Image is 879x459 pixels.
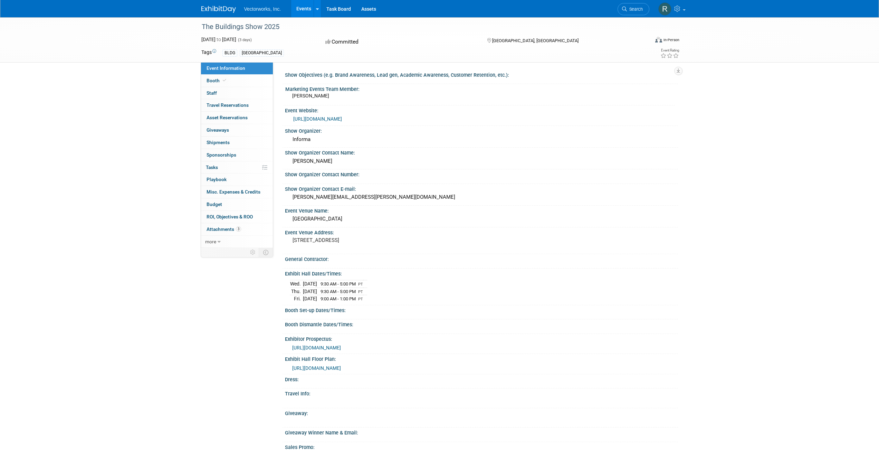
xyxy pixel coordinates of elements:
span: Giveaways [207,127,229,133]
a: Search [618,3,649,15]
span: Misc. Expenses & Credits [207,189,260,195]
div: Show Objectives (e.g. Brand Awareness, Lead gen, Academic Awareness, Customer Retention, etc.): [285,70,678,78]
div: Sales Promo: [285,442,678,451]
span: Booth [207,78,228,83]
span: Vectorworks, Inc. [244,6,281,12]
span: (3 days) [237,38,252,42]
span: Shipments [207,140,230,145]
a: Staff [201,87,273,99]
span: 9:30 AM - 5:00 PM [321,281,356,287]
a: [URL][DOMAIN_NAME] [292,345,341,350]
a: Sponsorships [201,149,273,161]
div: Exhibitor Prospectus: [285,334,678,343]
div: Booth Dismantle Dates/Times: [285,319,678,328]
a: Asset Reservations [201,112,273,124]
span: Event Information [207,65,245,71]
span: 9:30 AM - 5:00 PM [321,289,356,294]
span: Tasks [206,165,218,170]
div: [GEOGRAPHIC_DATA] [240,49,284,57]
div: [PERSON_NAME] [290,156,673,167]
span: Travel Reservations [207,102,249,108]
span: Attachments [207,226,241,232]
span: to [216,37,222,42]
a: Tasks [201,161,273,174]
td: [DATE] [303,288,317,295]
div: Event Website: [285,105,678,114]
a: Budget [201,198,273,210]
a: Misc. Expenses & Credits [201,186,273,198]
span: 3 [236,226,241,232]
div: [PERSON_NAME][EMAIL_ADDRESS][PERSON_NAME][DOMAIN_NAME] [290,192,673,203]
span: Search [627,7,643,12]
span: Asset Reservations [207,115,248,120]
div: Informa [290,134,673,145]
a: Event Information [201,62,273,74]
a: Giveaways [201,124,273,136]
span: Sponsorships [207,152,236,158]
div: Event Venue Name: [285,206,678,214]
div: Committed [323,36,476,48]
div: Travel Info: [285,388,678,397]
span: PT [358,297,363,301]
td: [DATE] [303,295,317,302]
div: The Buildings Show 2025 [199,21,639,33]
span: [PERSON_NAME] [292,93,329,99]
td: Thu. [290,288,303,295]
span: PT [358,290,363,294]
img: Ryan Butler [658,2,671,16]
span: ROI, Objectives & ROO [207,214,253,219]
div: Event Rating [660,49,679,52]
span: [GEOGRAPHIC_DATA], [GEOGRAPHIC_DATA] [492,38,579,43]
a: Shipments [201,137,273,149]
td: Wed. [290,280,303,288]
a: [URL][DOMAIN_NAME] [292,365,341,371]
div: Event Venue Address: [285,227,678,236]
span: more [205,239,216,244]
a: more [201,236,273,248]
div: Show Organizer: [285,126,678,134]
div: Show Organizer Contact E-mail: [285,184,678,193]
div: Event Format [609,36,680,46]
div: General Contractor: [285,254,678,263]
i: Booth reservation complete [223,78,226,82]
a: [URL][DOMAIN_NAME] [293,116,342,122]
div: Exhibit Hall Dates/Times: [285,269,678,277]
div: In-Person [663,37,679,43]
td: Tags [201,49,216,57]
td: Toggle Event Tabs [259,248,273,257]
td: Fri. [290,295,303,302]
div: [GEOGRAPHIC_DATA] [290,214,673,224]
a: Booth [201,75,273,87]
a: Travel Reservations [201,99,273,111]
td: [DATE] [303,280,317,288]
div: Show Organizer Contact Number: [285,169,678,178]
span: Budget [207,202,222,207]
div: Giveaway: [285,408,678,417]
pre: [STREET_ADDRESS] [293,237,441,243]
td: Personalize Event Tab Strip [247,248,259,257]
span: 9:00 AM - 1:00 PM [321,296,356,301]
div: Giveaway Winner Name & Email: [285,428,678,436]
img: Format-Inperson.png [655,37,662,43]
span: PT [358,282,363,287]
div: Dress: [285,374,678,383]
a: ROI, Objectives & ROO [201,211,273,223]
img: ExhibitDay [201,6,236,13]
div: Show Organizer Contact Name: [285,148,678,156]
a: Attachments3 [201,223,273,235]
div: BLDG [222,49,237,57]
span: Playbook [207,177,227,182]
span: [DATE] [DATE] [201,37,236,42]
span: Staff [207,90,217,96]
div: Exhibit Hall Floor Plan: [285,354,678,363]
div: Marketing Events Team Member: [285,84,675,93]
div: Booth Set-up Dates/Times: [285,305,678,314]
a: Playbook [201,174,273,186]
